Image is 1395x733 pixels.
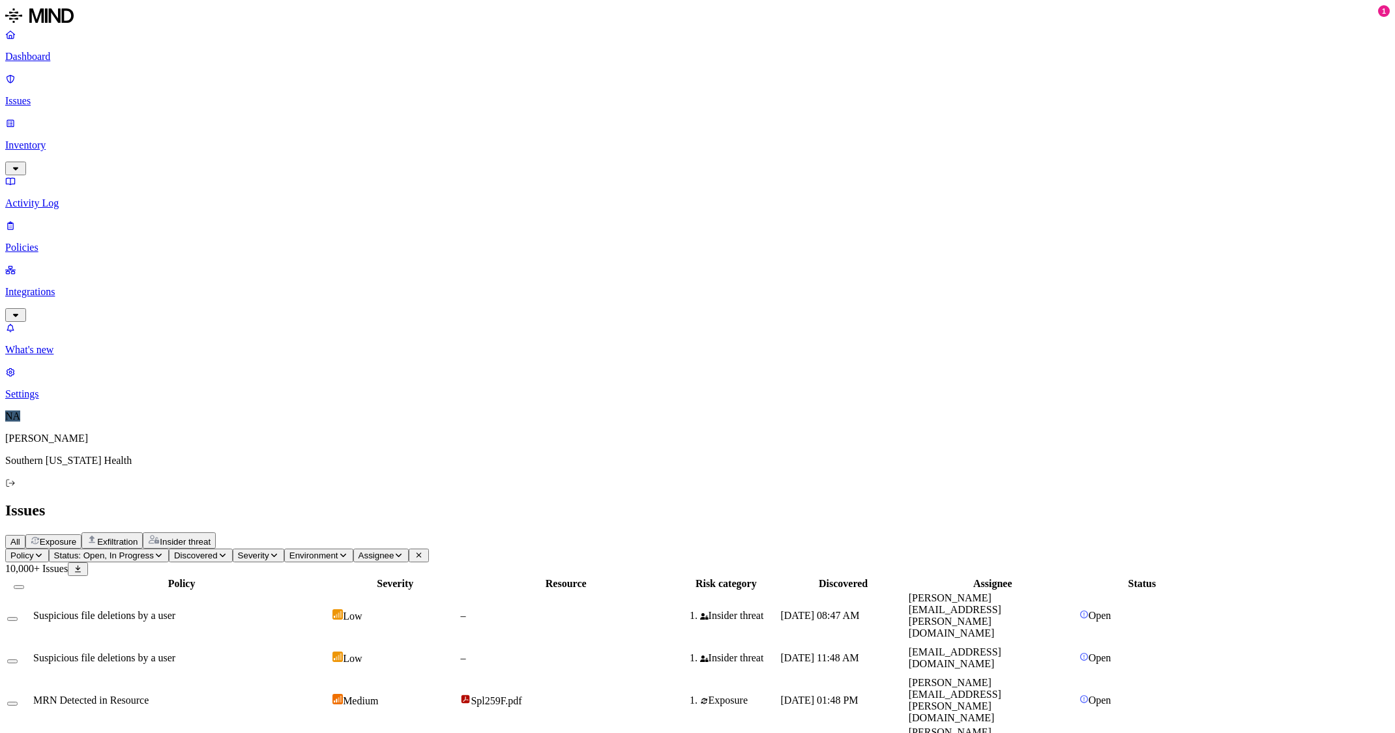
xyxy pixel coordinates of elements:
img: MIND [5,5,74,26]
div: Resource [460,578,671,590]
span: – [460,652,465,663]
button: Select all [14,585,24,589]
div: Risk category [674,578,778,590]
span: Low [343,611,362,622]
span: Status: Open, In Progress [54,551,154,560]
img: status-open.svg [1079,610,1089,619]
img: severity-low.svg [332,652,343,662]
span: Suspicious file deletions by a user [33,610,175,621]
span: Environment [289,551,338,560]
span: Open [1089,610,1111,621]
button: Select row [7,659,18,663]
a: Policies [5,220,1390,253]
div: Status [1079,578,1205,590]
img: status-open.svg [1079,652,1089,661]
p: Issues [5,95,1390,107]
img: status-open.svg [1079,695,1089,704]
p: What's new [5,344,1390,356]
h2: Issues [5,502,1390,519]
p: Integrations [5,286,1390,298]
div: 1 [1378,5,1390,17]
div: Severity [332,578,458,590]
span: Open [1089,652,1111,663]
span: MRN Detected in Resource [33,695,149,706]
a: Dashboard [5,29,1390,63]
span: Severity [238,551,269,560]
p: Inventory [5,139,1390,151]
div: Assignee [909,578,1077,590]
div: Insider threat [700,610,778,622]
img: severity-medium.svg [332,694,343,704]
span: Exfiltration [97,537,138,547]
a: Settings [5,366,1390,400]
span: Open [1089,695,1111,706]
a: Inventory [5,117,1390,173]
span: Medium [343,695,378,706]
span: [DATE] 01:48 PM [780,695,858,706]
p: Activity Log [5,197,1390,209]
span: Insider threat [160,537,211,547]
div: Discovered [780,578,905,590]
a: Issues [5,73,1390,107]
span: Suspicious file deletions by a user [33,652,175,663]
a: Integrations [5,264,1390,320]
span: [DATE] 11:48 AM [780,652,859,663]
span: Spl259F.pdf [471,695,521,706]
span: [DATE] 08:47 AM [780,610,859,621]
span: Exposure [40,537,76,547]
p: Policies [5,242,1390,253]
img: adobe-pdf.svg [460,694,471,704]
span: [PERSON_NAME][EMAIL_ADDRESS][PERSON_NAME][DOMAIN_NAME] [909,592,1001,639]
span: [EMAIL_ADDRESS][DOMAIN_NAME] [909,646,1001,669]
a: MIND [5,5,1390,29]
p: Dashboard [5,51,1390,63]
p: Southern [US_STATE] Health [5,455,1390,467]
span: Policy [10,551,34,560]
div: Policy [33,578,330,590]
button: Select row [7,617,18,621]
a: What's new [5,322,1390,356]
span: [PERSON_NAME][EMAIL_ADDRESS][PERSON_NAME][DOMAIN_NAME] [909,677,1001,723]
img: severity-low.svg [332,609,343,620]
span: All [10,537,20,547]
span: Discovered [174,551,218,560]
button: Select row [7,702,18,706]
span: Assignee [359,551,394,560]
span: NA [5,410,20,422]
span: 10,000+ Issues [5,563,68,574]
span: Low [343,653,362,664]
div: Insider threat [700,652,778,664]
span: – [460,610,465,621]
p: Settings [5,388,1390,400]
a: Activity Log [5,175,1390,209]
div: Exposure [700,695,778,706]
